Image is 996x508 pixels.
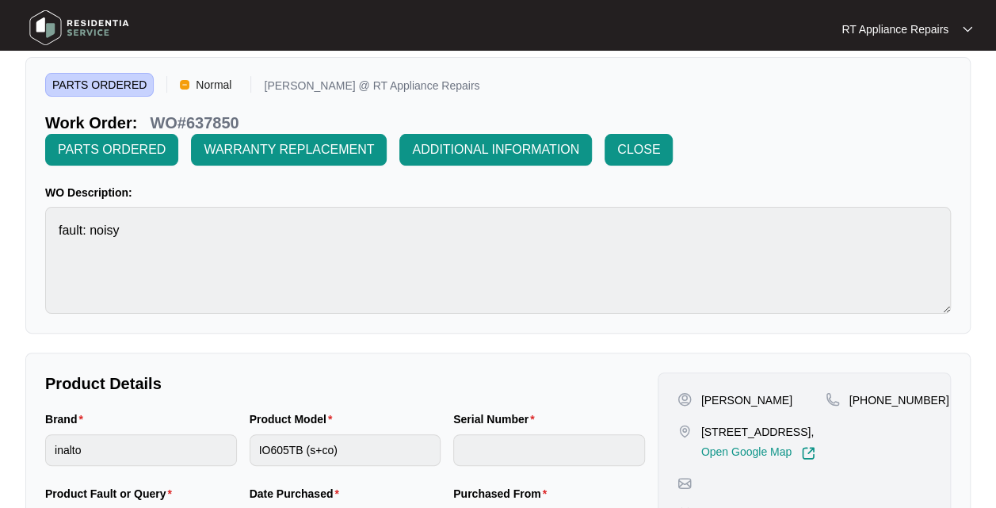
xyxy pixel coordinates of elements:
input: Brand [45,434,237,466]
p: RT Appliance Repairs [841,21,948,37]
p: [PHONE_NUMBER] [849,392,949,408]
img: map-pin [677,424,692,438]
label: Product Fault or Query [45,486,178,502]
input: Product Model [250,434,441,466]
span: CLOSE [617,140,660,159]
input: Serial Number [453,434,645,466]
button: CLOSE [605,134,673,166]
img: Vercel Logo [180,80,189,90]
p: WO#637850 [150,112,239,134]
label: Purchased From [453,486,553,502]
p: [STREET_ADDRESS], [701,424,815,440]
span: PARTS ORDERED [45,73,154,97]
button: WARRANTY REPLACEMENT [191,134,387,166]
a: Open Google Map [701,446,815,460]
img: residentia service logo [24,4,135,52]
p: Product Details [45,372,645,395]
p: [PERSON_NAME] @ RT Appliance Repairs [264,80,479,97]
span: Normal [189,73,238,97]
label: Date Purchased [250,486,345,502]
label: Brand [45,411,90,427]
span: PARTS ORDERED [58,140,166,159]
button: ADDITIONAL INFORMATION [399,134,592,166]
button: PARTS ORDERED [45,134,178,166]
p: [PERSON_NAME] [701,392,792,408]
img: user-pin [677,392,692,407]
img: map-pin [826,392,840,407]
img: Link-External [801,446,815,460]
label: Product Model [250,411,339,427]
img: dropdown arrow [963,25,972,33]
img: map-pin [677,476,692,491]
textarea: fault: noisy [45,207,951,314]
span: ADDITIONAL INFORMATION [412,140,579,159]
span: WARRANTY REPLACEMENT [204,140,374,159]
p: WO Description: [45,185,951,201]
p: Work Order: [45,112,137,134]
label: Serial Number [453,411,540,427]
